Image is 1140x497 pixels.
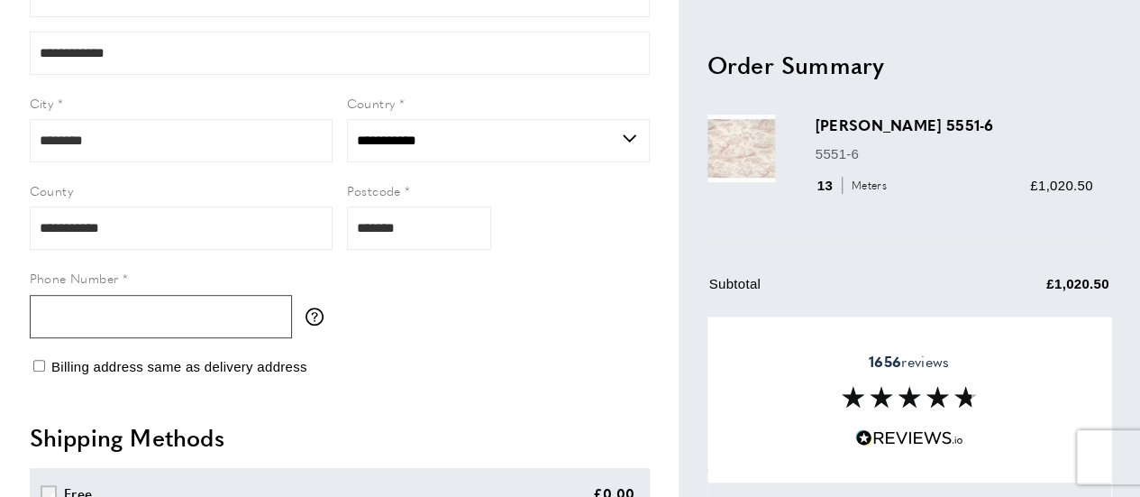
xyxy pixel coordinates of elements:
[932,312,1109,347] td: £0.00
[30,421,650,454] h2: Shipping Methods
[347,94,396,112] span: Country
[842,178,891,195] span: Meters
[306,308,333,326] button: More information
[816,175,893,197] div: 13
[869,353,949,371] span: reviews
[707,49,1111,81] h2: Order Summary
[842,386,977,408] img: Reviews section
[709,312,930,347] td: Shipping
[51,359,307,374] span: Billing address same as delivery address
[707,115,775,183] img: La Chasse 5551-6
[30,181,73,199] span: County
[33,360,45,372] input: Billing address same as delivery address
[347,181,401,199] span: Postcode
[855,429,963,446] img: Reviews.io 5 stars
[816,143,1093,165] p: 5551-6
[30,94,54,112] span: City
[30,269,119,287] span: Phone Number
[1030,178,1092,193] span: £1,020.50
[816,115,1093,136] h3: [PERSON_NAME] 5551-6
[709,273,930,308] td: Subtotal
[932,273,1109,308] td: £1,020.50
[869,351,901,372] strong: 1656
